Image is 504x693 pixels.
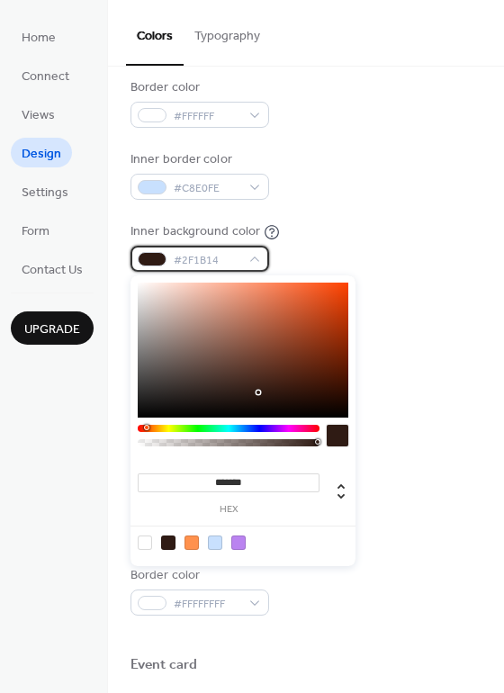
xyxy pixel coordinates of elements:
[174,107,240,126] span: #FFFFFF
[130,566,265,585] div: Border color
[208,535,222,550] div: rgb(200, 224, 254)
[22,145,61,164] span: Design
[174,179,240,198] span: #C8E0FE
[22,29,56,48] span: Home
[11,60,80,90] a: Connect
[11,138,72,167] a: Design
[11,176,79,206] a: Settings
[130,222,260,241] div: Inner background color
[11,311,94,345] button: Upgrade
[22,106,55,125] span: Views
[130,78,265,97] div: Border color
[11,254,94,283] a: Contact Us
[24,320,80,339] span: Upgrade
[174,595,240,614] span: #FFFFFFFF
[22,67,69,86] span: Connect
[161,535,175,550] div: rgb(47, 27, 20)
[11,22,67,51] a: Home
[138,535,152,550] div: rgb(255, 255, 255)
[231,535,246,550] div: rgb(186, 131, 240)
[22,261,83,280] span: Contact Us
[184,535,199,550] div: rgb(255, 145, 77)
[130,656,197,675] div: Event card
[11,99,66,129] a: Views
[130,150,265,169] div: Inner border color
[22,184,68,202] span: Settings
[22,222,49,241] span: Form
[138,505,319,515] label: hex
[11,215,60,245] a: Form
[174,251,240,270] span: #2F1B14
